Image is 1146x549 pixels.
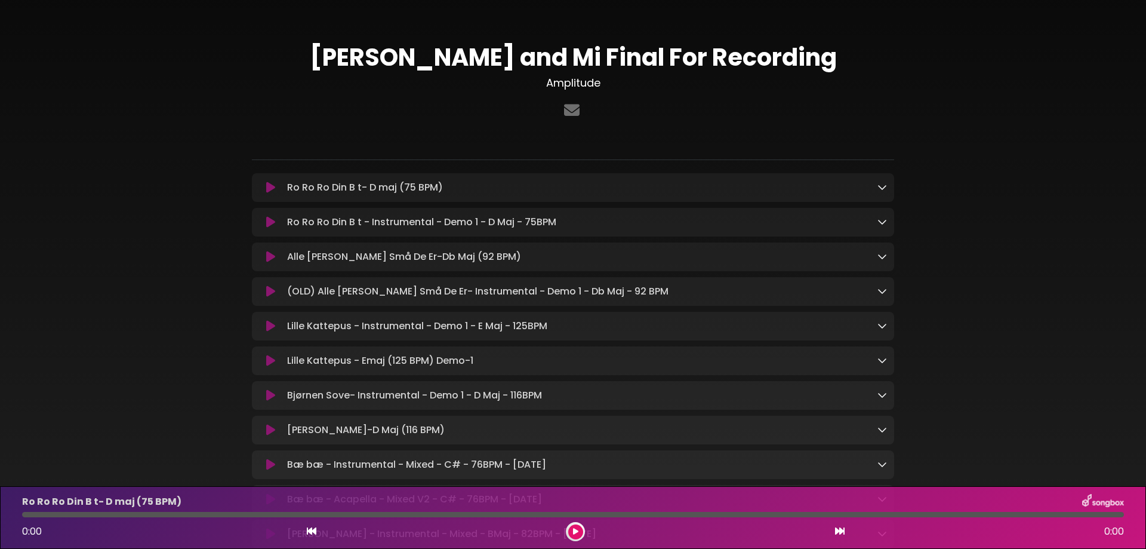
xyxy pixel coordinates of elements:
p: [PERSON_NAME]-D Maj (116 BPM) [287,423,445,437]
p: Bæ bæ - Instrumental - Mixed - C# - 76BPM - [DATE] [287,458,546,472]
p: Lille Kattepus - Instrumental - Demo 1 - E Maj - 125BPM [287,319,547,333]
p: Ro Ro Ro Din B t - Instrumental - Demo 1 - D Maj - 75BPM [287,215,556,229]
span: 0:00 [1104,525,1124,539]
h1: [PERSON_NAME] and Mi Final For Recording [252,43,894,72]
p: Bjørnen Sove- Instrumental - Demo 1 - D Maj - 116BPM [287,388,542,403]
img: songbox-logo-white.png [1082,494,1124,510]
p: Ro Ro Ro Din B t- D maj (75 BPM) [287,180,443,195]
p: Alle [PERSON_NAME] Små De Er-Db Maj (92 BPM) [287,250,521,264]
p: (OLD) Alle [PERSON_NAME] Små De Er- Instrumental - Demo 1 - Db Maj - 92 BPM [287,284,668,299]
h3: Amplitude [252,76,894,90]
p: Ro Ro Ro Din B t- D maj (75 BPM) [22,495,181,509]
span: 0:00 [22,525,42,538]
p: Lille Kattepus - Emaj (125 BPM) Demo-1 [287,354,473,368]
